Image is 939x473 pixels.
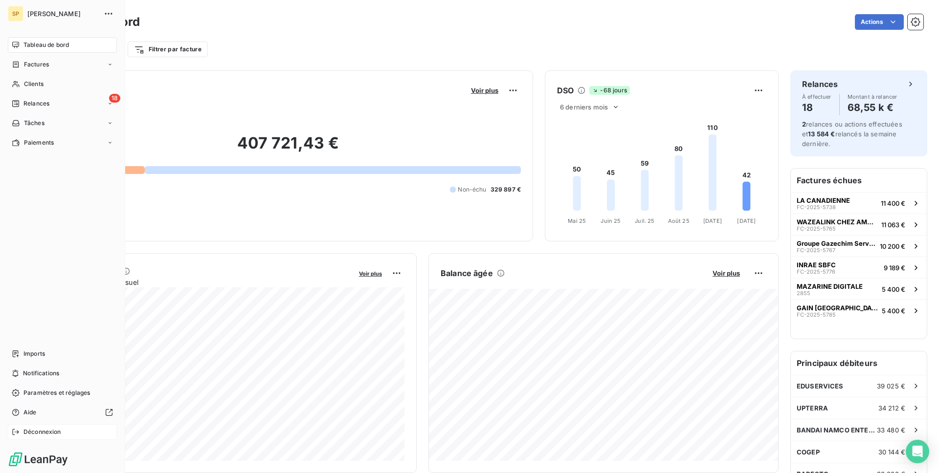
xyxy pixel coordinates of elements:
[797,282,863,290] span: MAZARINE DIGITALE
[791,278,927,300] button: MAZARINE DIGITALE28555 400 €
[560,103,608,111] span: 6 derniers mois
[458,185,486,194] span: Non-échu
[359,270,382,277] span: Voir plus
[737,217,756,224] tspan: [DATE]
[797,404,828,412] span: UPTERRA
[881,221,905,229] span: 11 063 €
[802,120,806,128] span: 2
[848,100,897,115] h4: 68,55 k €
[791,169,927,192] h6: Factures échues
[55,133,521,163] h2: 407 721,43 €
[23,349,45,358] span: Imports
[23,99,49,108] span: Relances
[8,451,68,467] img: Logo LeanPay
[491,185,521,194] span: 329 897 €
[601,217,621,224] tspan: Juin 25
[797,226,836,232] span: FC-2025-5765
[791,351,927,375] h6: Principaux débiteurs
[878,404,905,412] span: 34 212 €
[55,277,352,287] span: Chiffre d'affaires mensuel
[109,94,120,103] span: 18
[441,267,493,279] h6: Balance âgée
[802,94,831,100] span: À effectuer
[791,214,927,235] button: WAZEALINK CHEZ AMS GROUPEFC-2025-576511 063 €
[128,42,208,57] button: Filtrer par facture
[23,369,59,378] span: Notifications
[797,218,877,226] span: WAZEALINK CHEZ AMS GROUPE
[906,440,929,463] div: Open Intercom Messenger
[802,100,831,115] h4: 18
[884,264,905,272] span: 9 189 €
[808,130,835,138] span: 13 584 €
[568,217,586,224] tspan: Mai 25
[8,405,117,420] a: Aide
[797,426,877,434] span: BANDAI NAMCO ENTERTAINMENT EUROPE SAS
[23,428,61,436] span: Déconnexion
[23,41,69,49] span: Tableau de bord
[797,269,835,275] span: FC-2025-5776
[471,86,498,94] span: Voir plus
[24,138,54,147] span: Paiements
[877,426,905,434] span: 33 480 €
[797,304,878,312] span: GAIN [GEOGRAPHIC_DATA]
[710,269,743,278] button: Voir plus
[797,382,844,390] span: EDUSERVICES
[23,408,37,417] span: Aide
[797,239,876,247] span: Groupe Gazechim Service
[791,235,927,257] button: Groupe Gazechim ServiceFC-2025-576710 200 €
[802,78,838,90] h6: Relances
[797,448,820,456] span: COGEP
[668,217,690,224] tspan: Août 25
[802,120,902,148] span: relances ou actions effectuées et relancés la semaine dernière.
[791,192,927,214] button: LA CANADIENNEFC-2025-573811 400 €
[797,247,835,253] span: FC-2025-5767
[880,242,905,250] span: 10 200 €
[713,269,740,277] span: Voir plus
[791,257,927,278] button: INRAE SBFCFC-2025-57769 189 €
[8,6,23,21] div: SP
[703,217,722,224] tspan: [DATE]
[791,300,927,321] button: GAIN [GEOGRAPHIC_DATA]FC-2025-57855 400 €
[468,86,501,95] button: Voir plus
[24,60,49,69] span: Factures
[855,14,904,30] button: Actions
[589,86,629,95] span: -68 jours
[797,204,836,210] span: FC-2025-5738
[881,199,905,207] span: 11 400 €
[878,448,905,456] span: 30 144 €
[882,285,905,293] span: 5 400 €
[797,290,810,296] span: 2855
[27,10,98,18] span: [PERSON_NAME]
[23,388,90,397] span: Paramètres et réglages
[797,312,836,318] span: FC-2025-5785
[882,307,905,315] span: 5 400 €
[24,80,44,88] span: Clients
[797,196,850,204] span: LA CANADIENNE
[635,217,654,224] tspan: Juil. 25
[797,261,836,269] span: INRAE SBFC
[848,94,897,100] span: Montant à relancer
[877,382,905,390] span: 39 025 €
[356,269,385,278] button: Voir plus
[24,119,45,128] span: Tâches
[557,85,574,96] h6: DSO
